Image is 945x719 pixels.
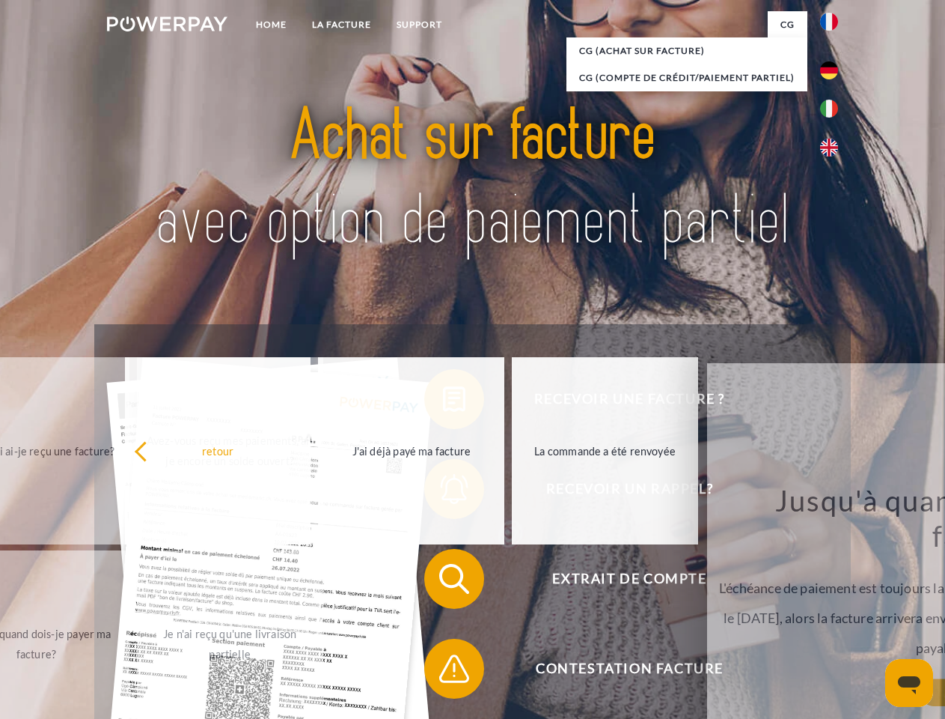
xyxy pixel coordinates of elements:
a: Support [384,11,455,38]
button: Extrait de compte [424,549,813,609]
span: Extrait de compte [446,549,813,609]
div: La commande a été renvoyée [521,440,689,461]
img: title-powerpay_fr.svg [143,72,802,287]
div: retour [134,440,302,461]
img: logo-powerpay-white.svg [107,16,227,31]
span: Contestation Facture [446,639,813,699]
img: en [820,139,838,157]
a: CG [768,11,807,38]
div: J'ai déjà payé ma facture [327,440,495,461]
a: CG (achat sur facture) [566,37,807,64]
iframe: Bouton de lancement de la fenêtre de messagerie [885,659,933,707]
div: Je n'ai reçu qu'une livraison partielle [146,624,314,664]
button: Contestation Facture [424,639,813,699]
img: qb_search.svg [435,560,473,598]
a: CG (Compte de crédit/paiement partiel) [566,64,807,91]
a: LA FACTURE [299,11,384,38]
a: Home [243,11,299,38]
img: it [820,100,838,118]
img: fr [820,13,838,31]
img: de [820,61,838,79]
img: qb_warning.svg [435,650,473,688]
